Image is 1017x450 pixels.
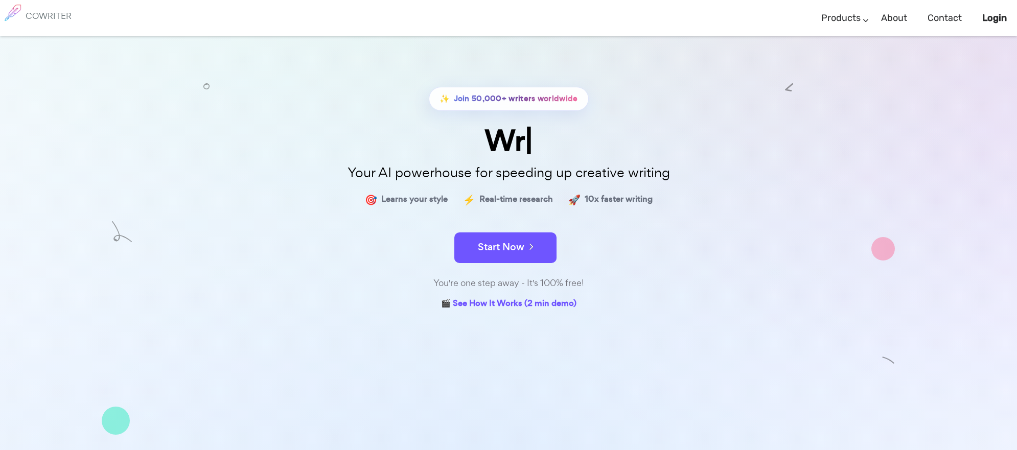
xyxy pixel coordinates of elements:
span: ⚡ [463,192,475,207]
div: Wr [253,126,764,155]
span: Join 50,000+ writers worldwide [454,91,578,106]
a: About [881,3,907,33]
span: Learns your style [381,192,448,207]
a: Contact [928,3,962,33]
img: shape [871,237,895,260]
div: You're one step away - It's 100% free! [253,276,764,291]
span: Real-time research [479,192,553,207]
span: 10x faster writing [585,192,653,207]
a: Products [821,3,861,33]
span: 🎯 [365,192,377,207]
button: Start Now [454,232,557,263]
b: Login [982,12,1007,23]
h6: COWRITER [26,11,72,20]
a: Login [982,3,1007,33]
img: shape [203,83,210,89]
img: shape [882,354,895,367]
img: shape [112,222,132,243]
a: 🎬 See How It Works (2 min demo) [441,296,576,312]
span: ✨ [440,91,450,106]
span: 🚀 [568,192,581,207]
p: Your AI powerhouse for speeding up creative writing [253,162,764,184]
img: shape [102,407,130,435]
img: shape [785,83,793,91]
